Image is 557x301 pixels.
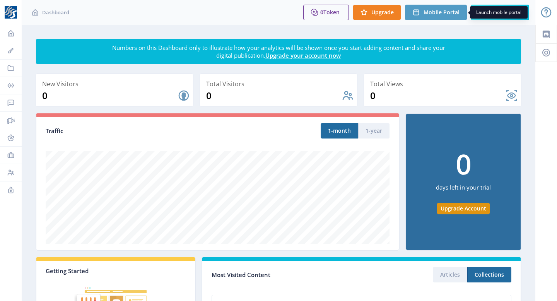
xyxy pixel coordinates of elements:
[424,9,460,15] span: Mobile Portal
[212,269,362,281] div: Most Visited Content
[5,6,17,19] img: properties.app_icon.png
[476,9,521,15] span: Launch mobile portal
[370,89,506,102] div: 0
[353,5,401,20] button: Upgrade
[42,79,190,89] div: New Visitors
[358,123,390,139] button: 1-year
[265,51,341,59] a: Upgrade your account now
[436,178,491,203] div: days left in your trial
[111,44,446,59] div: Numbers on this Dashboard only to illustrate how your analytics will be shown once you start addi...
[42,9,69,16] span: Dashboard
[206,79,354,89] div: Total Visitors
[405,5,467,20] button: Mobile Portal
[323,9,340,16] span: Token
[371,9,394,15] span: Upgrade
[46,127,218,135] div: Traffic
[206,89,342,102] div: 0
[42,89,178,102] div: 0
[456,150,472,178] div: 0
[467,267,511,282] button: Collections
[433,267,467,282] button: Articles
[370,79,518,89] div: Total Views
[437,203,490,214] button: Upgrade Account
[471,5,529,20] button: Live Preview
[321,123,358,139] button: 1-month
[303,5,349,20] button: 0Token
[46,267,186,275] div: Getting Started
